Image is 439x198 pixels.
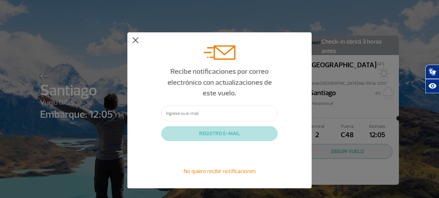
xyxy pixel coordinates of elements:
[167,67,272,98] span: Recibe notificaciones por correo electrónico con actualizaciones de este vuelo.
[425,79,439,93] button: Abrir recursos assistivos.
[161,126,278,141] button: REGISTRO E-MAIL
[161,105,278,121] input: Ingrese su e-mail
[184,168,256,175] span: No quiero recibir notificaciones
[425,65,439,79] button: Abrir tradutor de língua de sinais.
[425,65,439,93] div: Plugin de acessibilidade da Hand Talk.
